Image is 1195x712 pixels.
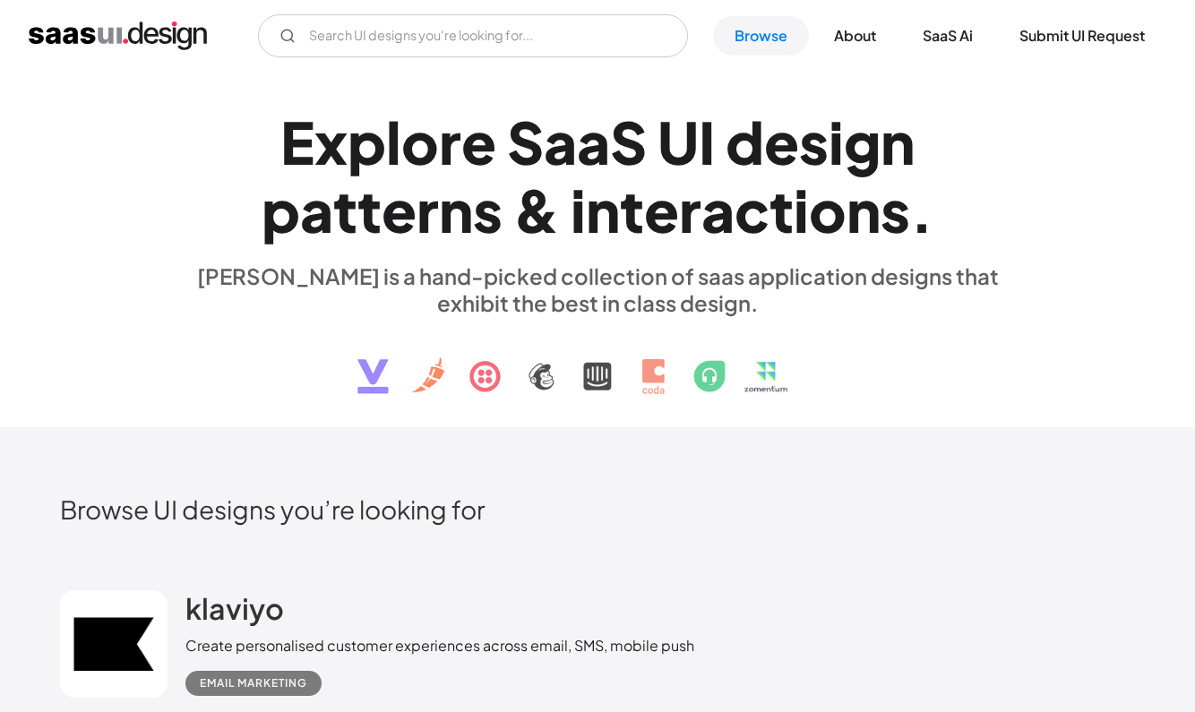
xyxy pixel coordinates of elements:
form: Email Form [258,14,688,57]
div: p [348,107,386,176]
div: U [658,107,699,176]
a: Submit UI Request [998,16,1166,56]
div: n [439,176,473,244]
div: t [357,176,382,244]
img: text, icon, saas logo [326,316,869,409]
div: a [577,107,610,176]
div: Email Marketing [200,673,307,694]
div: i [571,176,586,244]
div: Create personalised customer experiences across email, SMS, mobile push [185,635,694,656]
div: i [794,176,809,244]
div: e [382,176,417,244]
div: S [610,107,647,176]
div: t [333,176,357,244]
h1: Explore SaaS UI design patterns & interactions. [185,107,1010,245]
div: r [679,176,701,244]
h2: klaviyo [185,590,284,626]
div: g [844,107,881,176]
a: Browse [713,16,809,56]
a: SaaS Ai [901,16,994,56]
div: c [735,176,769,244]
div: p [262,176,300,244]
div: l [386,107,401,176]
div: & [513,176,560,244]
div: [PERSON_NAME] is a hand-picked collection of saas application designs that exhibit the best in cl... [185,262,1010,316]
div: e [764,107,799,176]
a: home [29,21,207,50]
div: n [881,107,915,176]
div: s [881,176,910,244]
div: s [799,107,829,176]
div: r [417,176,439,244]
div: n [847,176,881,244]
div: o [809,176,847,244]
div: I [699,107,715,176]
div: e [461,107,496,176]
div: E [280,107,314,176]
input: Search UI designs you're looking for... [258,14,688,57]
div: d [726,107,764,176]
div: t [620,176,644,244]
div: x [314,107,348,176]
a: klaviyo [185,590,284,635]
div: a [544,107,577,176]
div: t [769,176,794,244]
a: About [812,16,898,56]
div: s [473,176,503,244]
div: e [644,176,679,244]
div: a [701,176,735,244]
h2: Browse UI designs you’re looking for [60,493,1135,525]
div: S [507,107,544,176]
div: i [829,107,844,176]
div: n [586,176,620,244]
div: . [910,176,933,244]
div: r [439,107,461,176]
div: a [300,176,333,244]
div: o [401,107,439,176]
